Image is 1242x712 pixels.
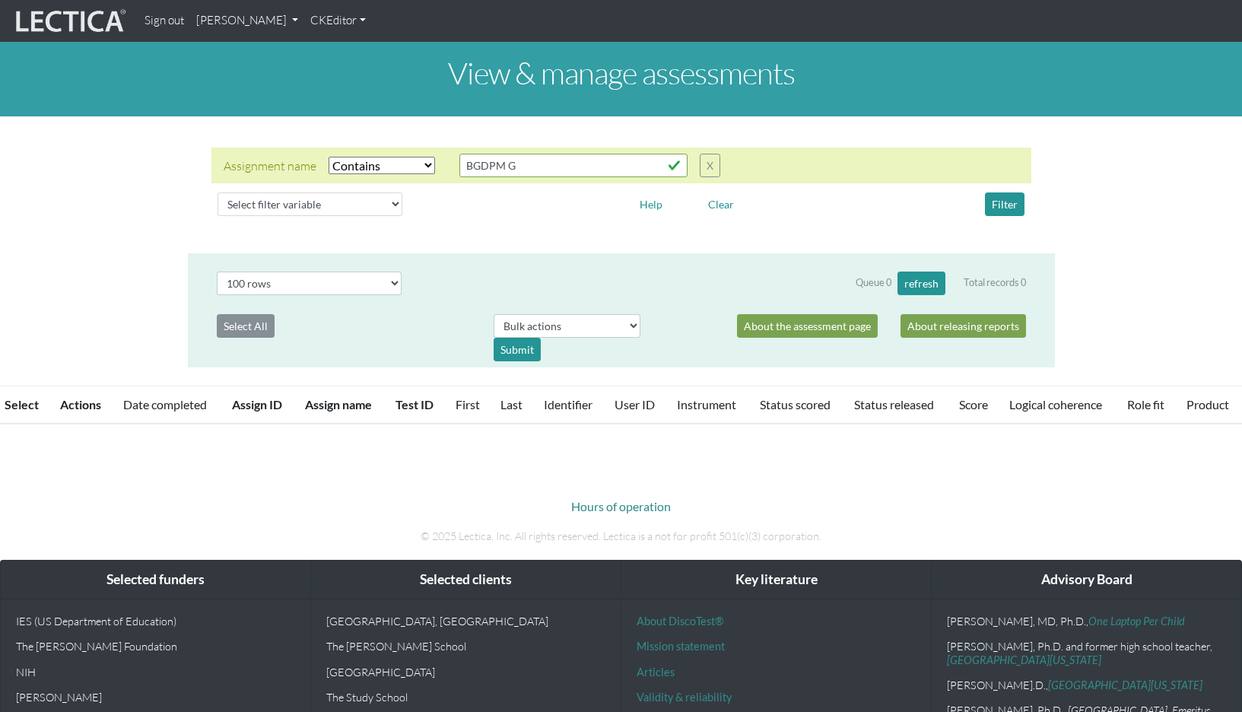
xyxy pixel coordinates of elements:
a: About releasing reports [901,314,1026,338]
div: Selected funders [1,561,310,599]
th: Test ID [386,386,446,424]
p: [PERSON_NAME], MD, Ph.D., [947,615,1226,628]
p: The [PERSON_NAME] Foundation [16,640,295,653]
a: About the assessment page [737,314,878,338]
a: Status scored [760,397,831,412]
p: The [PERSON_NAME] School [326,640,605,653]
div: Key literature [621,561,931,599]
a: First [456,397,480,412]
p: [PERSON_NAME] [16,691,295,704]
a: [GEOGRAPHIC_DATA][US_STATE] [947,653,1101,666]
p: [GEOGRAPHIC_DATA], [GEOGRAPHIC_DATA] [326,615,605,628]
a: User ID [615,397,655,412]
button: X [700,154,720,177]
button: Clear [701,192,741,216]
a: [PERSON_NAME] [190,6,304,36]
a: Validity & reliability [637,691,732,704]
p: [GEOGRAPHIC_DATA] [326,666,605,679]
a: Status released [854,397,934,412]
p: NIH [16,666,295,679]
th: Actions [51,386,114,424]
button: Select All [217,314,275,338]
a: About DiscoTest® [637,615,723,628]
div: Assignment name [224,157,316,175]
a: One Laptop Per Child [1088,615,1185,628]
a: Hours of operation [571,499,671,513]
a: Last [500,397,523,412]
a: Mission statement [637,640,725,653]
button: refresh [897,272,945,295]
div: Submit [494,338,541,361]
button: Help [633,192,669,216]
a: Role fit [1127,397,1164,412]
a: Logical coherence [1009,397,1102,412]
a: Articles [637,666,675,679]
a: Sign out [138,6,190,36]
a: Date completed [123,397,207,412]
a: CKEditor [304,6,372,36]
a: Score [959,397,988,412]
p: © 2025 Lectica, Inc. All rights reserved. Lectica is a not for profit 501(c)(3) corporation. [199,528,1043,545]
a: Identifier [544,397,592,412]
p: The Study School [326,691,605,704]
div: Selected clients [311,561,621,599]
p: IES (US Department of Education) [16,615,295,628]
th: Assign ID [223,386,296,424]
div: Advisory Board [932,561,1241,599]
th: Assign name [296,386,386,424]
p: [PERSON_NAME].D., [947,679,1226,691]
div: Queue 0 Total records 0 [856,272,1026,295]
a: Instrument [677,397,736,412]
button: Filter [985,192,1024,216]
a: Product [1186,397,1229,412]
p: [PERSON_NAME], Ph.D. and former high school teacher, [947,640,1226,666]
a: Help [633,195,669,210]
a: [GEOGRAPHIC_DATA][US_STATE] [1048,679,1202,691]
img: lecticalive [12,7,126,36]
